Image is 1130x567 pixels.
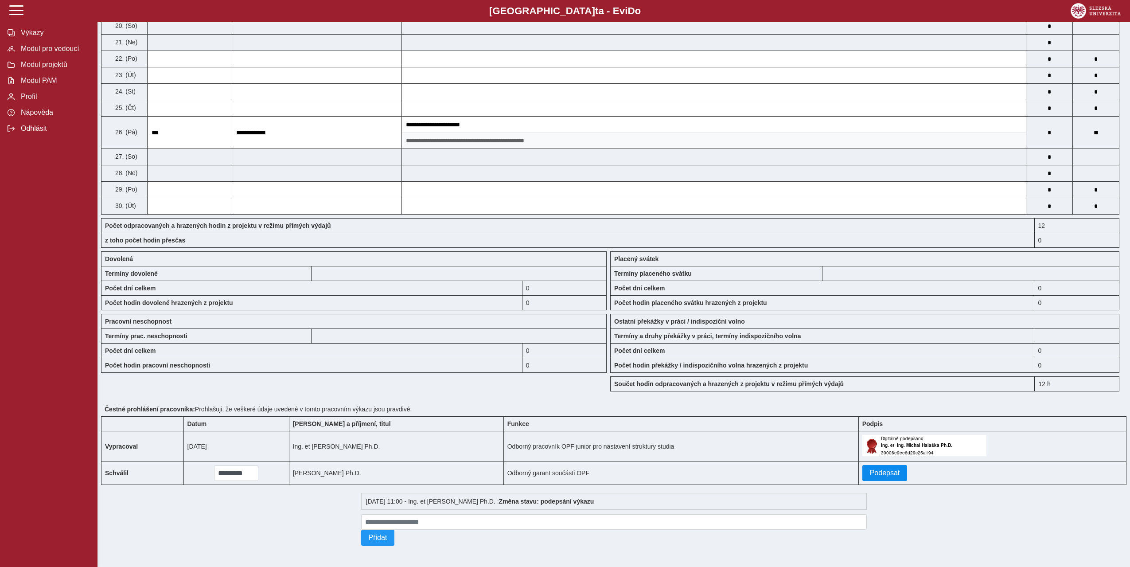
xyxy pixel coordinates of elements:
span: 27. (So) [113,153,137,160]
b: Termíny prac. neschopnosti [105,332,187,340]
span: Modul PAM [18,77,90,85]
b: Počet dní celkem [105,347,156,354]
b: Datum [187,420,207,427]
b: Změna stavu: podepsání výkazu [499,498,594,505]
button: Přidat [361,530,395,546]
b: Ostatní překážky v práci / indispoziční volno [614,318,745,325]
div: 0 [1034,281,1119,295]
span: o [635,5,641,16]
b: Termíny placeného svátku [614,270,692,277]
b: Placený svátek [614,255,659,262]
button: Podepsat [862,465,908,481]
b: Funkce [507,420,529,427]
div: Prohlašuji, že veškeré údaje uvedené v tomto pracovním výkazu jsou pravdivé. [101,402,1126,416]
b: [PERSON_NAME] a příjmení, titul [293,420,391,427]
td: [PERSON_NAME] Ph.D. [289,461,503,485]
b: Schválil [105,469,129,477]
b: Počet hodin placeného svátku hrazených z projektu [614,299,767,306]
b: [GEOGRAPHIC_DATA] a - Evi [27,5,1103,17]
b: Dovolená [105,255,133,262]
span: D [627,5,635,16]
div: 12 [1035,218,1119,233]
div: 0 [1034,343,1119,358]
div: 0 [1034,295,1119,310]
b: Počet dní celkem [614,285,665,292]
span: Přidat [369,534,387,542]
span: Modul pro vedoucí [18,45,90,53]
img: Digitálně podepsáno uživatelem [862,435,986,456]
div: 0 [1035,233,1119,248]
span: Nápověda [18,109,90,117]
span: 28. (Ne) [113,169,138,176]
b: z toho počet hodin přesčas [105,237,185,244]
span: 29. (Po) [113,186,137,193]
td: Odborný garant součásti OPF [503,461,858,485]
span: 21. (Ne) [113,39,138,46]
span: Modul projektů [18,61,90,69]
span: Odhlásit [18,125,90,133]
div: 0 [522,295,607,310]
b: Podpis [862,420,883,427]
td: Ing. et [PERSON_NAME] Ph.D. [289,431,503,461]
b: Počet hodin překážky / indispozičního volna hrazených z projektu [614,362,808,369]
div: 0 [522,358,607,373]
span: 24. (St) [113,88,136,95]
span: [DATE] [187,443,207,450]
b: Čestné prohlášení pracovníka: [105,406,195,413]
div: 0 [522,281,607,295]
b: Součet hodin odpracovaných a hrazených z projektu v režimu přímých výdajů [614,380,844,387]
span: 30. (Út) [113,202,136,209]
td: Odborný pracovník OPF junior pro nastavení struktury studia [503,431,858,461]
b: Počet hodin pracovní neschopnosti [105,362,210,369]
span: Podepsat [870,469,900,477]
b: Počet hodin dovolené hrazených z projektu [105,299,233,306]
div: [DATE] 11:00 - Ing. et [PERSON_NAME] Ph.D. : [361,493,867,510]
span: Výkazy [18,29,90,37]
span: Profil [18,93,90,101]
span: t [595,5,598,16]
b: Vypracoval [105,443,138,450]
b: Termíny dovolené [105,270,158,277]
b: Počet odpracovaných a hrazených hodin z projektu v režimu přímých výdajů [105,222,331,229]
b: Pracovní neschopnost [105,318,171,325]
span: 26. (Pá) [113,129,137,136]
b: Počet dní celkem [614,347,665,354]
div: 12 h [1034,376,1119,391]
div: 0 [1034,358,1119,373]
img: logo_web_su.png [1071,3,1121,19]
span: 25. (Čt) [113,104,136,111]
div: 0 [522,343,607,358]
span: 23. (Út) [113,71,136,78]
b: Počet dní celkem [105,285,156,292]
span: 20. (So) [113,22,137,29]
span: 22. (Po) [113,55,137,62]
b: Termíny a druhy překážky v práci, termíny indispozičního volna [614,332,801,340]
